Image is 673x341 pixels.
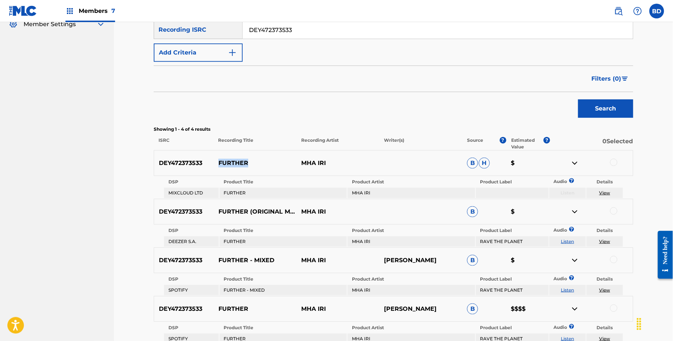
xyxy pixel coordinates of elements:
div: Help [630,4,645,18]
th: Product Title [220,274,347,284]
span: Members [79,7,115,15]
p: Listen [549,190,586,196]
th: Product Label [476,323,549,333]
p: MHA IRI [296,256,379,265]
span: H [479,158,490,169]
span: ? [544,137,550,144]
p: Recording Title [213,137,296,150]
p: $ [506,256,550,265]
span: 7 [111,7,115,14]
span: B [467,255,478,266]
span: ? [500,137,506,144]
p: Recording Artist [296,137,380,150]
th: Product Artist [348,274,475,284]
a: Public Search [611,4,626,18]
a: Listen [561,239,574,244]
p: Source [467,137,484,150]
p: DEY472373533 [154,256,214,265]
p: FURTHER [214,305,296,313]
iframe: Chat Widget [636,306,673,341]
span: Filters ( 0 ) [592,74,622,83]
p: Audio [549,227,558,233]
th: DSP [164,323,219,333]
th: Product Title [220,323,347,333]
span: B [467,303,478,314]
div: Drag [633,313,645,335]
td: RAVE THE PLANET [476,236,549,247]
img: MLC Logo [9,6,37,16]
iframe: Resource Center [652,225,673,284]
p: FURTHER (ORIGINAL MIX) [214,207,296,216]
p: $ [506,207,550,216]
p: Audio [549,275,558,282]
th: Details [587,274,623,284]
td: FURTHER [220,236,347,247]
p: DEY472373533 [154,305,214,313]
p: DEY472373533 [154,159,214,168]
th: Details [587,177,623,187]
a: Listen [561,287,574,293]
th: Details [587,225,623,236]
th: DSP [164,177,219,187]
img: contract [570,256,579,265]
th: Product Label [476,177,549,187]
td: MIXCLOUD LTD [164,188,219,198]
td: DEEZER S.A. [164,236,219,247]
th: Details [587,323,623,333]
img: expand [96,20,105,29]
p: 0 Selected [550,137,633,150]
a: View [599,287,610,293]
td: RAVE THE PLANET [476,285,549,295]
p: ISRC [154,137,213,150]
p: MHA IRI [296,207,379,216]
img: contract [570,159,579,168]
th: Product Title [220,225,347,236]
p: Showing 1 - 4 of 4 results [154,126,633,133]
th: Product Title [220,177,347,187]
button: Add Criteria [154,43,243,62]
a: View [599,190,610,196]
th: Product Label [476,225,549,236]
td: SPOTIFY [164,285,219,295]
img: 9d2ae6d4665cec9f34b9.svg [228,48,237,57]
td: MHA IRI [348,236,475,247]
img: Top Rightsholders [65,7,74,15]
th: Product Artist [348,225,475,236]
p: FURTHER [214,159,296,168]
th: Product Artist [348,177,475,187]
span: Member Settings [24,20,76,29]
p: DEY472373533 [154,207,214,216]
p: [PERSON_NAME] [380,305,462,313]
img: contract [570,207,579,216]
th: Product Label [476,274,549,284]
span: B [467,206,478,217]
p: $$$$ [506,305,550,313]
p: Audio [549,324,558,331]
td: FURTHER - MIXED [220,285,347,295]
img: contract [570,305,579,313]
th: DSP [164,274,219,284]
p: $ [506,159,550,168]
td: MHA IRI [348,285,475,295]
div: User Menu [649,4,664,18]
p: [PERSON_NAME] [380,256,462,265]
a: View [599,239,610,244]
p: Writer(s) [379,137,462,150]
img: search [614,7,623,15]
p: MHA IRI [296,305,379,313]
span: B [467,158,478,169]
p: Audio [549,178,558,185]
button: Filters (0) [587,70,633,88]
p: FURTHER - MIXED [214,256,296,265]
img: help [633,7,642,15]
th: Product Artist [348,323,475,333]
th: DSP [164,225,219,236]
img: Member Settings [9,20,18,29]
p: MHA IRI [296,159,379,168]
